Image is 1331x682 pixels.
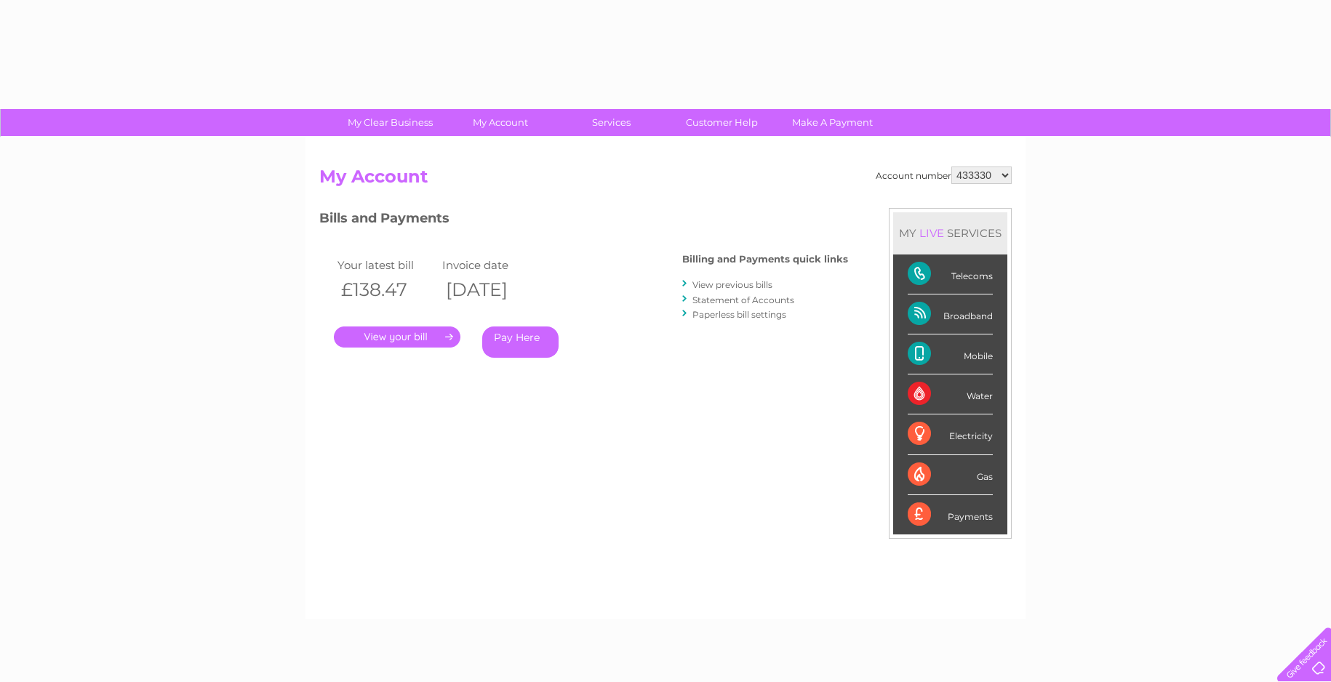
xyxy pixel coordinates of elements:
[319,167,1012,194] h2: My Account
[908,374,993,414] div: Water
[692,309,786,320] a: Paperless bill settings
[908,254,993,294] div: Telecoms
[334,275,439,305] th: £138.47
[441,109,561,136] a: My Account
[482,326,559,358] a: Pay Here
[682,254,848,265] h4: Billing and Payments quick links
[772,109,892,136] a: Make A Payment
[692,294,794,305] a: Statement of Accounts
[876,167,1012,184] div: Account number
[330,109,450,136] a: My Clear Business
[908,455,993,495] div: Gas
[334,326,460,348] a: .
[916,226,947,240] div: LIVE
[692,279,772,290] a: View previous bills
[908,294,993,334] div: Broadband
[551,109,671,136] a: Services
[439,255,543,275] td: Invoice date
[908,334,993,374] div: Mobile
[439,275,543,305] th: [DATE]
[893,212,1007,254] div: MY SERVICES
[662,109,782,136] a: Customer Help
[319,208,848,233] h3: Bills and Payments
[908,495,993,534] div: Payments
[908,414,993,454] div: Electricity
[334,255,439,275] td: Your latest bill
